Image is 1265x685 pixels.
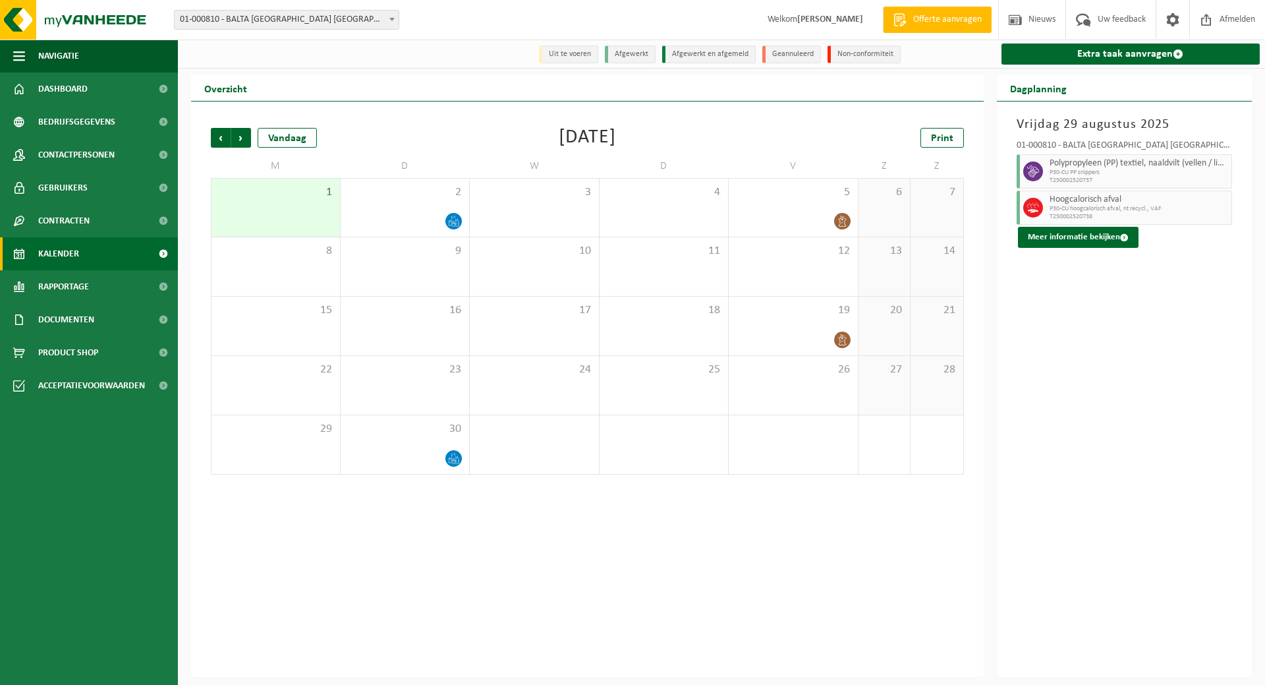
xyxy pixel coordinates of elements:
span: 10 [476,244,592,258]
span: Documenten [38,303,94,336]
span: 14 [917,244,956,258]
a: Extra taak aanvragen [1001,44,1260,65]
span: Product Shop [38,336,98,369]
span: 24 [476,363,592,377]
span: 3 [476,185,592,200]
span: 1 [218,185,333,200]
span: Contracten [38,204,90,237]
li: Non-conformiteit [828,45,901,63]
span: Acceptatievoorwaarden [38,369,145,402]
td: Z [858,154,911,178]
span: 23 [347,363,463,377]
h2: Dagplanning [997,75,1080,101]
span: 16 [347,303,463,318]
li: Uit te voeren [539,45,598,63]
td: W [470,154,600,178]
span: Hoogcalorisch afval [1050,194,1229,205]
span: P30-CU PP snippers [1050,169,1229,177]
span: 12 [735,244,851,258]
span: 29 [218,422,333,436]
div: [DATE] [559,128,616,148]
span: P30-CU hoogcalorisch afval, nt recycl., VAF [1050,205,1229,213]
span: Contactpersonen [38,138,115,171]
td: D [600,154,729,178]
span: 22 [218,363,333,377]
span: 13 [865,244,904,258]
span: Gebruikers [38,171,88,204]
span: Print [931,133,953,144]
span: 28 [917,363,956,377]
h3: Vrijdag 29 augustus 2025 [1017,115,1233,134]
strong: [PERSON_NAME] [797,15,863,24]
td: M [211,154,341,178]
button: Meer informatie bekijken [1018,227,1138,248]
span: 11 [606,244,722,258]
div: 01-000810 - BALTA [GEOGRAPHIC_DATA] [GEOGRAPHIC_DATA] - [GEOGRAPHIC_DATA] [1017,141,1233,154]
span: 18 [606,303,722,318]
span: 15 [218,303,333,318]
span: 9 [347,244,463,258]
a: Print [920,128,964,148]
span: 21 [917,303,956,318]
span: Polypropyleen (PP) textiel, naaldvilt (vellen / linten) [1050,158,1229,169]
td: Z [911,154,963,178]
span: 7 [917,185,956,200]
a: Offerte aanvragen [883,7,992,33]
span: T250002520737 [1050,177,1229,185]
li: Geannuleerd [762,45,821,63]
h2: Overzicht [191,75,260,101]
span: 01-000810 - BALTA OUDENAARDE NV - OUDENAARDE [175,11,399,29]
span: Vorige [211,128,231,148]
span: 20 [865,303,904,318]
span: Volgende [231,128,251,148]
span: Bedrijfsgegevens [38,105,115,138]
span: 8 [218,244,333,258]
span: 4 [606,185,722,200]
li: Afgewerkt [605,45,656,63]
li: Afgewerkt en afgemeld [662,45,756,63]
span: 19 [735,303,851,318]
span: 25 [606,363,722,377]
span: Kalender [38,237,79,270]
span: 2 [347,185,463,200]
span: 01-000810 - BALTA OUDENAARDE NV - OUDENAARDE [174,10,399,30]
span: Offerte aanvragen [910,13,985,26]
td: V [729,154,858,178]
span: Dashboard [38,73,88,105]
span: 27 [865,363,904,377]
span: 30 [347,422,463,436]
span: T250002520738 [1050,213,1229,221]
td: D [341,154,470,178]
div: Vandaag [258,128,317,148]
span: Navigatie [38,40,79,73]
span: 5 [735,185,851,200]
span: 6 [865,185,904,200]
span: Rapportage [38,270,89,303]
span: 26 [735,363,851,377]
span: 17 [476,303,592,318]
